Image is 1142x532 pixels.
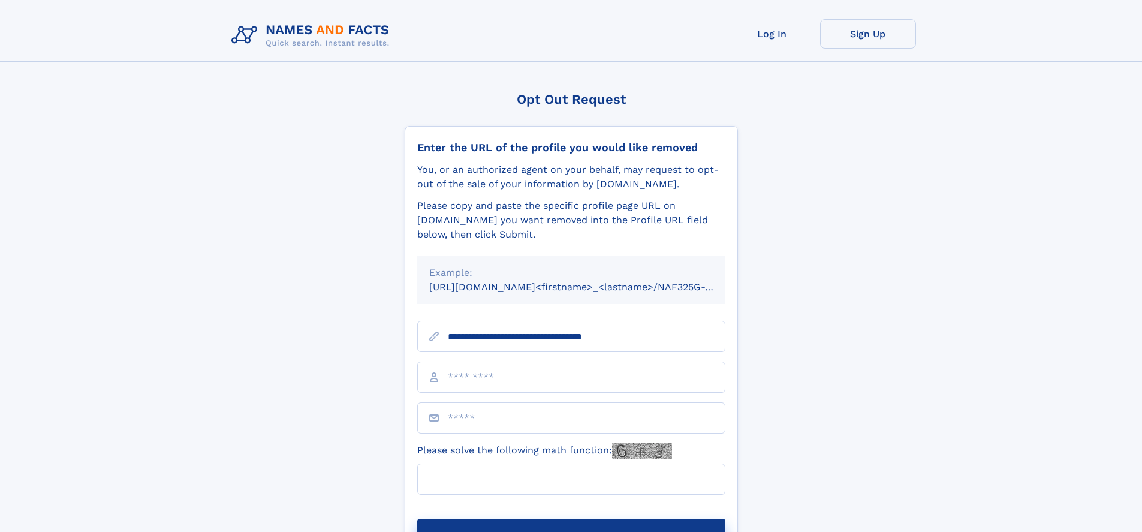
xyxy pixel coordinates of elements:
div: Opt Out Request [405,92,738,107]
div: You, or an authorized agent on your behalf, may request to opt-out of the sale of your informatio... [417,163,725,191]
div: Enter the URL of the profile you would like removed [417,141,725,154]
div: Please copy and paste the specific profile page URL on [DOMAIN_NAME] you want removed into the Pr... [417,199,725,242]
a: Sign Up [820,19,916,49]
label: Please solve the following math function: [417,443,672,459]
div: Example: [429,266,713,280]
small: [URL][DOMAIN_NAME]<firstname>_<lastname>/NAF325G-xxxxxxxx [429,281,748,293]
a: Log In [724,19,820,49]
img: Logo Names and Facts [227,19,399,52]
